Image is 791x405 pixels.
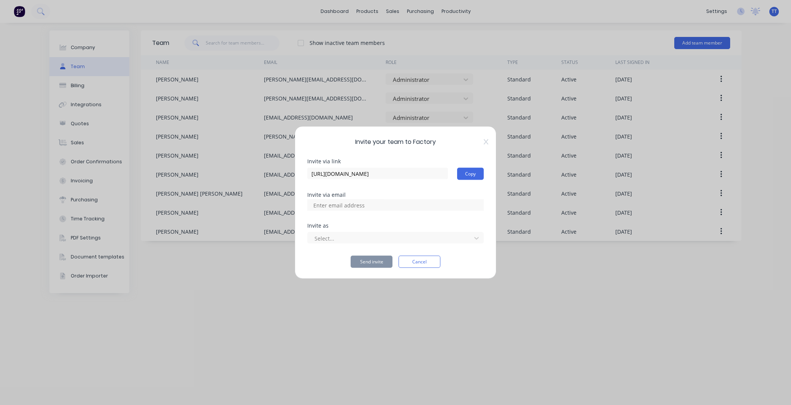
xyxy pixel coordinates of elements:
[399,256,440,268] button: Cancel
[351,256,392,268] button: Send invite
[307,159,484,164] div: Invite via link
[307,223,484,228] div: Invite as
[309,199,385,211] input: Enter email address
[307,137,484,147] span: Invite your team to Factory
[307,192,484,198] div: Invite via email
[457,168,484,180] button: Copy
